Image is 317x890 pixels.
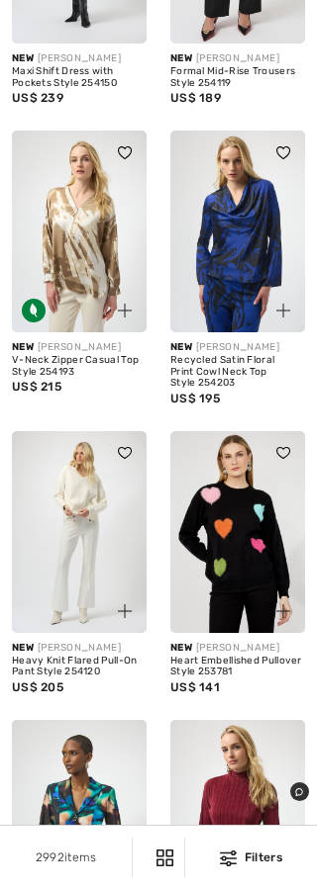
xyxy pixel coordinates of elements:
div: Heart Embellished Pullover Style 253781 [170,656,305,678]
img: plus_v2.svg [276,604,290,618]
span: US$ 195 [170,392,220,405]
img: Filters [220,850,237,866]
div: [PERSON_NAME] [170,641,305,656]
span: New [12,52,34,64]
img: V-Neck Zipper Casual Top Style 254193. Beige/off [12,131,147,332]
span: New [12,341,34,353]
img: plus_v2.svg [118,304,132,317]
div: V-Neck Zipper Casual Top Style 254193 [12,355,147,378]
div: Filters [197,848,305,866]
img: Heart Embellished Pullover Style 253781. Black [170,431,305,633]
img: Filters [157,849,173,866]
span: US$ 205 [12,680,63,694]
span: US$ 239 [12,91,63,105]
span: New [170,642,192,654]
img: plus_v2.svg [118,604,132,618]
span: US$ 141 [170,680,220,694]
div: Recycled Satin Floral Print Cowl Neck Top Style 254203 [170,355,305,390]
img: heart_black_full.svg [276,447,290,459]
img: plus_v2.svg [276,304,290,317]
div: Heavy Knit Flared Pull-On Pant Style 254120 [12,656,147,678]
img: heart_black_full.svg [118,146,132,158]
img: heart_black_full.svg [276,146,290,158]
div: [PERSON_NAME] [170,51,305,66]
span: New [170,52,192,64]
img: Heavy Knit Flared Pull-On Pant Style 254120. Vanilla 30 [12,431,147,633]
span: New [170,341,192,353]
span: US$ 215 [12,380,61,394]
div: [PERSON_NAME] [12,641,147,656]
img: Sustainable Fabric [22,299,46,322]
div: Formal Mid-Rise Trousers Style 254119 [170,66,305,89]
iframe: Opens a widget where you can chat to one of our agents [289,782,309,802]
div: [PERSON_NAME] [12,340,147,355]
span: US$ 189 [170,91,221,105]
img: heart_black_full.svg [118,447,132,459]
span: 2992 [36,850,64,864]
span: New [12,642,34,654]
div: [PERSON_NAME] [12,51,147,66]
img: Recycled Satin Floral Print Cowl Neck Top Style 254203. Black/Royal Sapphire [170,131,305,332]
div: Maxi Shift Dress with Pockets Style 254150 [12,66,147,89]
div: [PERSON_NAME] [170,340,305,355]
